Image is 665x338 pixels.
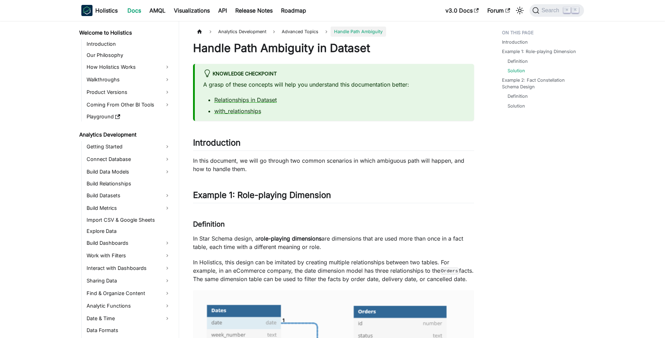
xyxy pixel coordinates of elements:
b: Holistics [95,6,118,15]
a: AMQL [145,5,170,16]
h2: Example 1: Role-playing Dimension [193,190,474,203]
span: Analytics Development [215,27,270,37]
a: Product Versions [84,87,173,98]
a: Visualizations [170,5,214,16]
a: Example 2: Fact Constellation Schema Design [502,77,580,90]
a: Definition [508,93,528,100]
a: Relationships in Dataset [214,96,277,103]
h2: Introduction [193,138,474,151]
a: Our Philosophy [84,50,173,60]
a: v3.0 Docs [441,5,483,16]
a: Roadmap [277,5,310,16]
a: Welcome to Holistics [77,28,173,38]
kbd: ⌘ [563,7,570,13]
a: Definition [508,58,528,65]
a: Data Formats [84,325,173,335]
p: A grasp of these concepts will help you understand this documentation better: [203,80,466,89]
a: Analytics Development [77,130,173,140]
a: Connect Database [84,154,173,165]
a: Sharing Data [84,275,173,286]
a: Build Metrics [84,203,173,214]
a: Work with Filters [84,250,173,261]
a: Introduction [502,39,528,45]
nav: Breadcrumbs [193,27,474,37]
a: Release Notes [231,5,277,16]
a: Docs [123,5,145,16]
span: Advanced Topics [278,27,322,37]
h3: Definition [193,220,474,229]
kbd: K [572,7,579,13]
a: Build Data Models [84,166,173,177]
a: Import CSV & Google Sheets [84,215,173,225]
a: with_relationships [214,108,261,115]
a: Playground [84,112,173,122]
button: Switch between dark and light mode (currently light mode) [514,5,525,16]
a: HolisticsHolistics [81,5,118,16]
a: Forum [483,5,514,16]
p: In this document, we will go through two common scenarios in which ambiguous path will happen, an... [193,156,474,173]
a: Interact with Dashboards [84,263,173,274]
a: Example 1: Role-playing Dimension [502,48,576,55]
a: Walkthroughs [84,74,173,85]
a: Find & Organize Content [84,288,173,299]
a: Solution [508,67,525,74]
span: Search [539,7,563,14]
a: Coming From Other BI Tools [84,99,173,110]
nav: Docs sidebar [74,21,179,338]
div: Knowledge Checkpoint [203,69,466,79]
span: Handle Path Ambiguity [331,27,386,37]
a: Build Datasets [84,190,173,201]
a: API [214,5,231,16]
a: Analytic Functions [84,300,173,311]
a: Explore Data [84,226,173,236]
a: How Holistics Works [84,61,173,73]
a: Build Dashboards [84,237,173,249]
a: Build Relationships [84,179,173,189]
a: Home page [193,27,206,37]
a: Introduction [84,39,173,49]
h1: Handle Path Ambiguity in Dataset [193,41,474,55]
p: In Holistics, this design can be imitated by creating multiple relationships between two tables. ... [193,258,474,283]
code: Orders [440,267,459,274]
button: Search (Command+K) [530,4,584,17]
img: Holistics [81,5,93,16]
a: Getting Started [84,141,173,152]
strong: role-playing dimensions [258,235,322,242]
a: Solution [508,103,525,109]
a: Date & Time [84,313,173,324]
p: In Star Schema design, a are dimensions that are used more than once in a fact table, each time w... [193,234,474,251]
